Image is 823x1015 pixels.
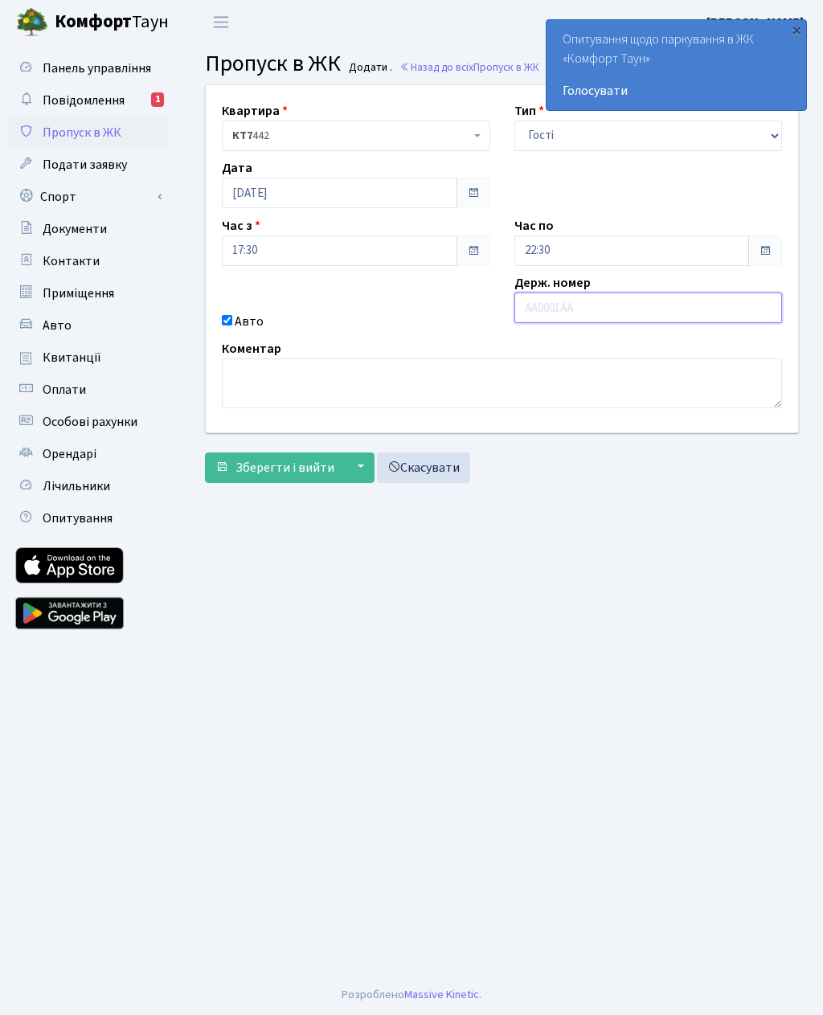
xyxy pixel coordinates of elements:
[222,121,490,151] span: <b>КТ7</b>&nbsp;&nbsp;&nbsp;442
[8,470,169,502] a: Лічильники
[8,277,169,309] a: Приміщення
[8,342,169,374] a: Квитанції
[16,6,48,39] img: logo.png
[8,245,169,277] a: Контакти
[43,220,107,238] span: Документи
[8,84,169,117] a: Повідомлення1
[404,986,479,1003] a: Massive Kinetic
[151,92,164,107] div: 1
[706,14,804,31] b: [PERSON_NAME]
[342,986,481,1004] div: Розроблено .
[55,9,132,35] b: Комфорт
[43,252,100,270] span: Контакти
[514,101,544,121] label: Тип
[473,59,539,75] span: Пропуск в ЖК
[43,124,121,141] span: Пропуск в ЖК
[205,47,341,80] span: Пропуск в ЖК
[43,349,101,366] span: Квитанції
[8,181,169,213] a: Спорт
[788,22,805,38] div: ×
[8,52,169,84] a: Панель управління
[399,59,539,75] a: Назад до всіхПропуск в ЖК
[346,61,392,75] small: Додати .
[43,413,137,431] span: Особові рахунки
[235,312,264,331] label: Авто
[222,158,252,178] label: Дата
[235,459,334,477] span: Зберегти і вийти
[706,13,804,32] a: [PERSON_NAME]
[43,510,113,527] span: Опитування
[43,445,96,463] span: Орендарі
[232,128,252,144] b: КТ7
[8,117,169,149] a: Пропуск в ЖК
[43,317,72,334] span: Авто
[222,339,281,358] label: Коментар
[43,92,125,109] span: Повідомлення
[8,149,169,181] a: Подати заявку
[514,273,591,293] label: Держ. номер
[377,452,470,483] a: Скасувати
[43,156,127,174] span: Подати заявку
[222,101,288,121] label: Квартира
[222,216,260,235] label: Час з
[8,438,169,470] a: Орендарі
[43,284,114,302] span: Приміщення
[55,9,169,36] span: Таун
[8,374,169,406] a: Оплати
[8,213,169,245] a: Документи
[563,81,790,100] a: Голосувати
[205,452,345,483] button: Зберегти і вийти
[547,20,806,110] div: Опитування щодо паркування в ЖК «Комфорт Таун»
[8,406,169,438] a: Особові рахунки
[514,293,783,323] input: AA0001AA
[43,381,86,399] span: Оплати
[8,502,169,534] a: Опитування
[201,9,241,35] button: Переключити навігацію
[8,309,169,342] a: Авто
[232,128,470,144] span: <b>КТ7</b>&nbsp;&nbsp;&nbsp;442
[514,216,554,235] label: Час по
[43,59,151,77] span: Панель управління
[43,477,110,495] span: Лічильники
